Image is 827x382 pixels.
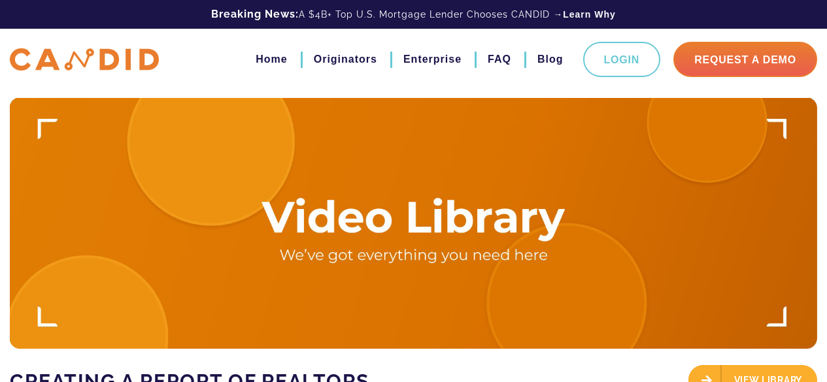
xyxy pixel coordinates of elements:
b: Breaking News: [211,8,299,20]
a: Blog [537,48,564,71]
img: CANDID APP [10,48,159,71]
a: Login [583,42,661,77]
a: FAQ [488,48,511,71]
a: Request A Demo [673,42,817,77]
a: Enterprise [403,48,462,71]
img: Video Library Hero [10,98,817,349]
a: Home [256,48,287,71]
a: Originators [314,48,377,71]
a: Learn Why [563,8,616,21]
